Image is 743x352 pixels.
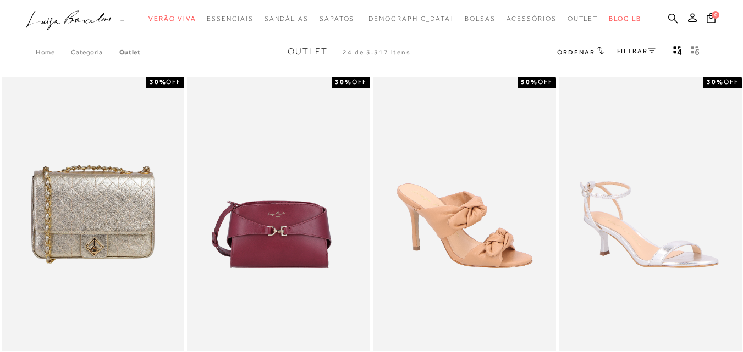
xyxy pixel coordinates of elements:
a: categoryNavScreenReaderText [207,9,253,29]
a: Bolsa média pesponto monograma dourado Bolsa média pesponto monograma dourado [3,79,184,349]
span: Sandálias [265,15,309,23]
a: categoryNavScreenReaderText [320,9,354,29]
span: Outlet [568,15,598,23]
strong: 30% [335,78,352,86]
span: Verão Viva [148,15,196,23]
span: Outlet [288,47,328,57]
button: Mostrar 4 produtos por linha [670,45,685,59]
strong: 30% [707,78,724,86]
img: SANDÁLIA DE TIRAS FINAS METALIZADA PRATA DE SALTO MÉDIO [560,79,741,349]
button: gridText6Desc [687,45,703,59]
strong: 50% [521,78,538,86]
a: categoryNavScreenReaderText [507,9,557,29]
a: MULE DE SALTO ALTO EM COURO BEGE COM LAÇOS MULE DE SALTO ALTO EM COURO BEGE COM LAÇOS [374,79,555,349]
a: Outlet [119,48,141,56]
span: Essenciais [207,15,253,23]
a: BOLSA PEQUENA EM COURO MARSALA COM FERRAGEM EM GANCHO BOLSA PEQUENA EM COURO MARSALA COM FERRAGEM... [188,79,369,349]
span: OFF [724,78,739,86]
a: categoryNavScreenReaderText [465,9,496,29]
strong: 30% [150,78,167,86]
a: noSubCategoriesText [365,9,454,29]
span: Sapatos [320,15,354,23]
span: OFF [352,78,367,86]
img: Bolsa média pesponto monograma dourado [3,79,184,349]
img: BOLSA PEQUENA EM COURO MARSALA COM FERRAGEM EM GANCHO [188,79,369,349]
button: 0 [703,12,719,27]
a: categoryNavScreenReaderText [265,9,309,29]
span: OFF [538,78,553,86]
span: [DEMOGRAPHIC_DATA] [365,15,454,23]
span: Bolsas [465,15,496,23]
span: 0 [712,11,719,19]
a: BLOG LB [609,9,641,29]
a: FILTRAR [617,47,656,55]
a: Categoria [71,48,119,56]
a: categoryNavScreenReaderText [568,9,598,29]
img: MULE DE SALTO ALTO EM COURO BEGE COM LAÇOS [374,79,555,349]
a: SANDÁLIA DE TIRAS FINAS METALIZADA PRATA DE SALTO MÉDIO SANDÁLIA DE TIRAS FINAS METALIZADA PRATA ... [560,79,741,349]
span: OFF [166,78,181,86]
span: Acessórios [507,15,557,23]
span: Ordenar [557,48,595,56]
a: categoryNavScreenReaderText [148,9,196,29]
span: 24 de 3.317 itens [343,48,411,56]
span: BLOG LB [609,15,641,23]
a: Home [36,48,71,56]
